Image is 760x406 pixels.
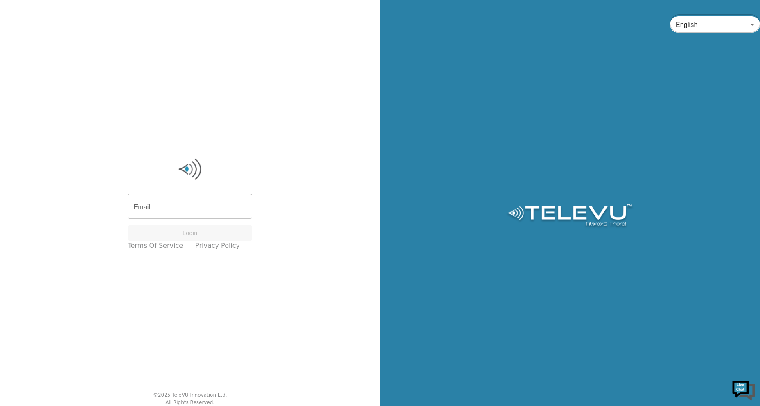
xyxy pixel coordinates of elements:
a: Privacy Policy [195,241,240,251]
div: All Rights Reserved. [165,399,214,406]
a: Terms of Service [128,241,183,251]
img: Chat Widget [731,377,756,402]
img: Logo [506,204,634,229]
div: English [670,13,760,36]
div: © 2025 TeleVU Innovation Ltd. [153,391,227,399]
img: Logo [128,157,252,182]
